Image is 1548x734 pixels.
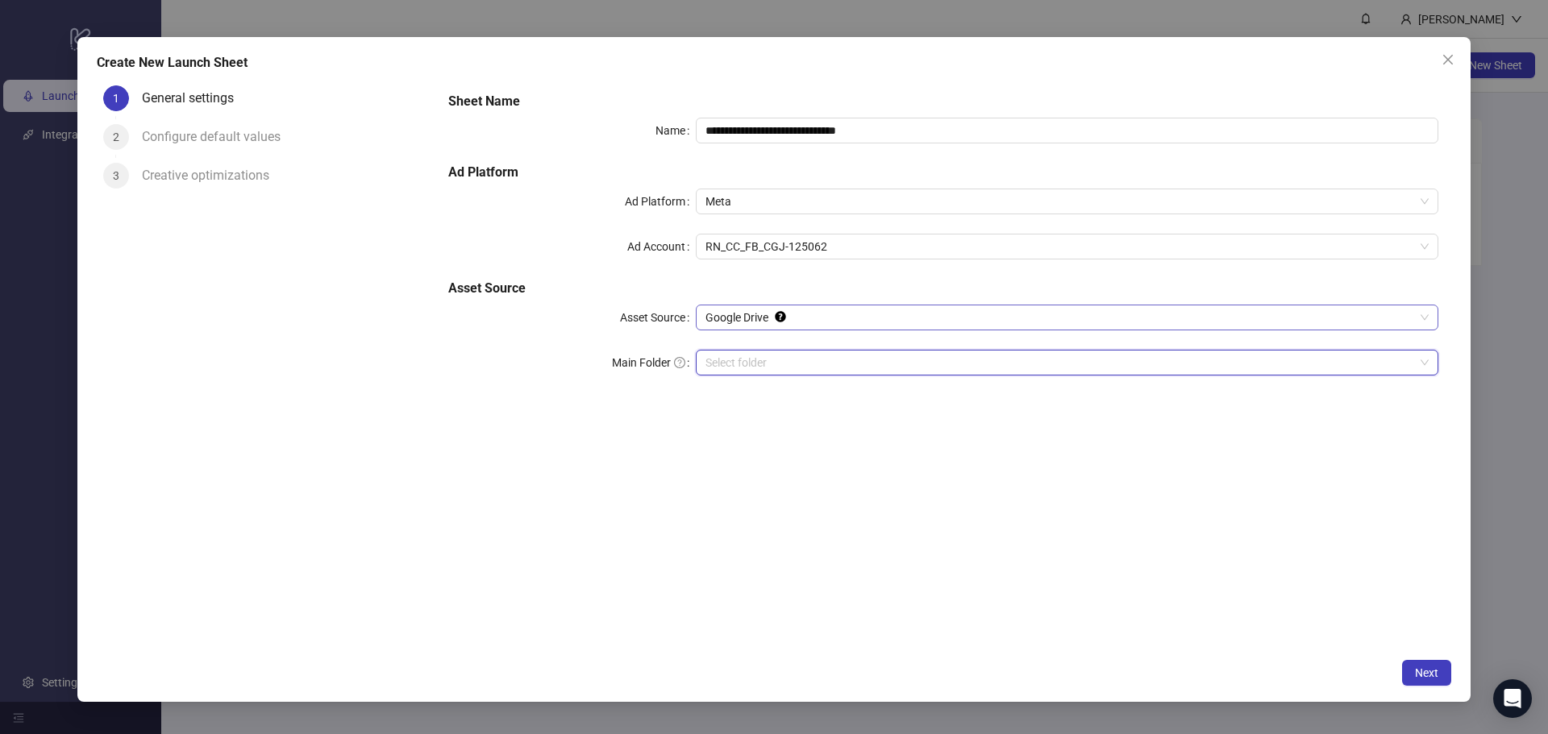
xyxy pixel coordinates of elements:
[1415,666,1438,679] span: Next
[448,163,1438,182] h5: Ad Platform
[113,169,119,182] span: 3
[627,234,696,259] label: Ad Account
[1402,660,1451,686] button: Next
[97,53,1451,73] div: Create New Launch Sheet
[625,189,696,214] label: Ad Platform
[113,92,119,105] span: 1
[705,189,1429,214] span: Meta
[705,234,1429,259] span: RN_CC_FB_CGJ-125062
[448,92,1438,111] h5: Sheet Name
[705,305,1429,330] span: Google Drive
[773,309,788,324] div: Tooltip anchor
[612,350,696,375] label: Main Folder
[655,118,696,143] label: Name
[1442,53,1454,66] span: close
[142,85,247,111] div: General settings
[674,357,685,368] span: question-circle
[113,131,119,143] span: 2
[620,305,696,330] label: Asset Source
[142,124,293,150] div: Configure default values
[696,118,1438,143] input: Name
[448,279,1438,298] h5: Asset Source
[1435,47,1461,73] button: Close
[142,163,282,189] div: Creative optimizations
[1493,679,1532,718] div: Open Intercom Messenger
